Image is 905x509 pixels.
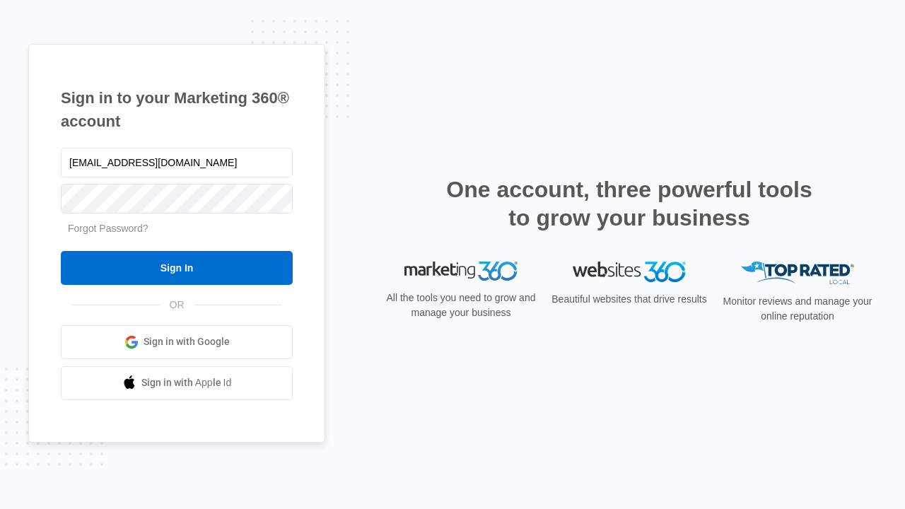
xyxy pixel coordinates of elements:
[61,251,293,285] input: Sign In
[160,298,194,312] span: OR
[442,175,817,232] h2: One account, three powerful tools to grow your business
[741,262,854,285] img: Top Rated Local
[68,223,148,234] a: Forgot Password?
[61,366,293,400] a: Sign in with Apple Id
[573,262,686,282] img: Websites 360
[718,294,877,324] p: Monitor reviews and manage your online reputation
[141,375,232,390] span: Sign in with Apple Id
[61,86,293,133] h1: Sign in to your Marketing 360® account
[550,292,708,307] p: Beautiful websites that drive results
[382,291,540,320] p: All the tools you need to grow and manage your business
[61,325,293,359] a: Sign in with Google
[144,334,230,349] span: Sign in with Google
[404,262,518,281] img: Marketing 360
[61,148,293,177] input: Email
